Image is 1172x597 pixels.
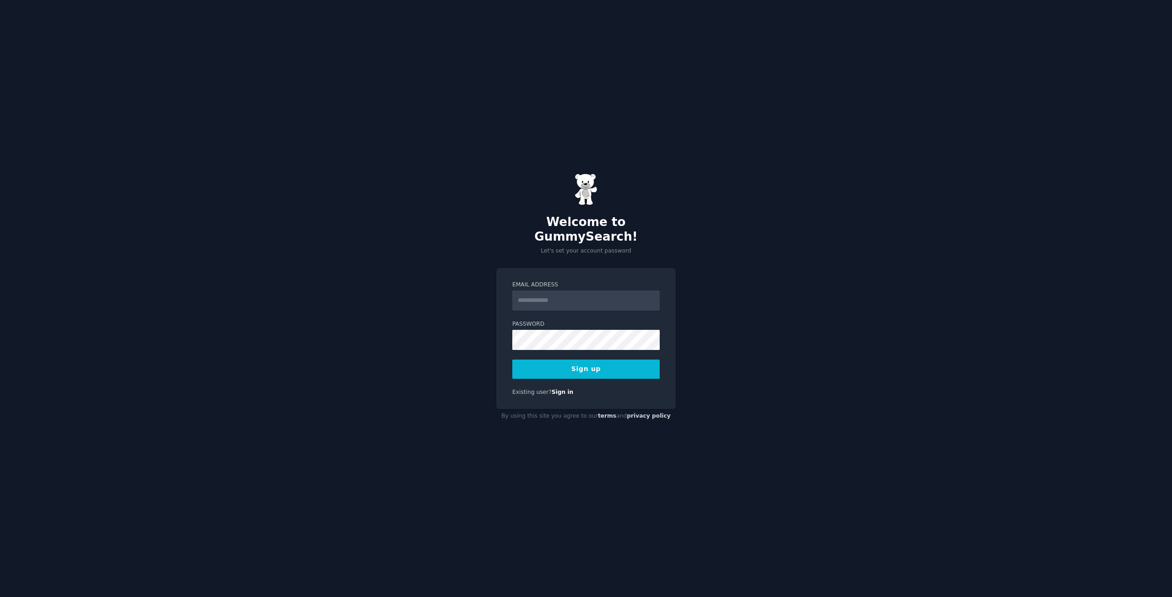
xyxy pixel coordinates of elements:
p: Let's set your account password [496,247,676,255]
div: By using this site you agree to our and [496,409,676,424]
label: Email Address [512,281,660,289]
button: Sign up [512,360,660,379]
h2: Welcome to GummySearch! [496,215,676,244]
a: terms [598,413,616,419]
a: Sign in [552,389,574,395]
span: Existing user? [512,389,552,395]
a: privacy policy [627,413,671,419]
label: Password [512,320,660,328]
img: Gummy Bear [575,173,597,205]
